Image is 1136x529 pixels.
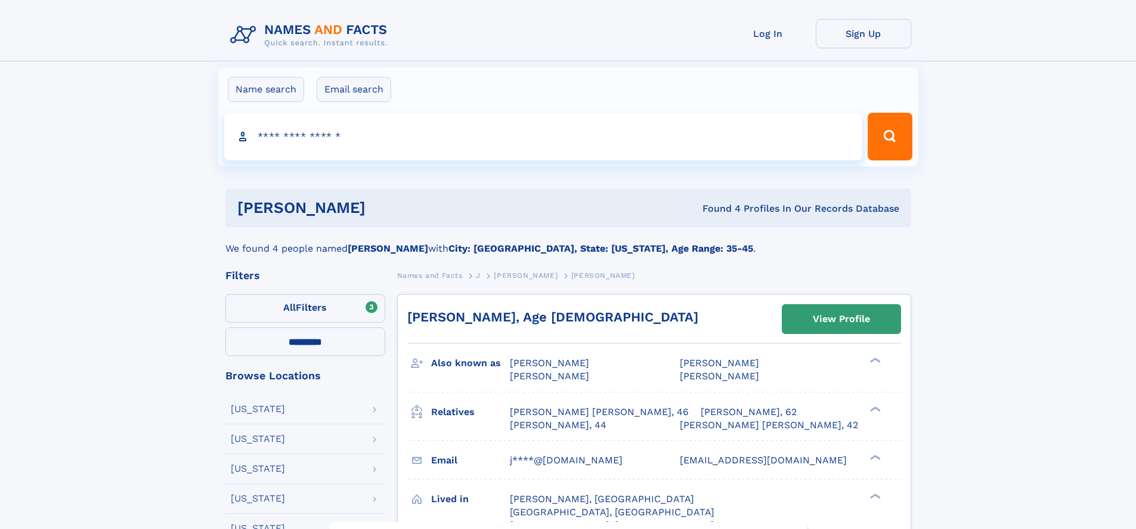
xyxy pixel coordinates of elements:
[510,370,589,382] span: [PERSON_NAME]
[510,419,606,432] a: [PERSON_NAME], 44
[476,268,481,283] a: J
[867,405,881,413] div: ❯
[680,419,858,432] a: [PERSON_NAME] [PERSON_NAME], 42
[701,406,797,419] a: [PERSON_NAME], 62
[407,310,698,324] a: [PERSON_NAME], Age [DEMOGRAPHIC_DATA]
[431,450,510,471] h3: Email
[680,454,847,466] span: [EMAIL_ADDRESS][DOMAIN_NAME]
[225,370,385,381] div: Browse Locations
[867,453,881,461] div: ❯
[494,268,558,283] a: [PERSON_NAME]
[431,353,510,373] h3: Also known as
[510,506,714,518] span: [GEOGRAPHIC_DATA], [GEOGRAPHIC_DATA]
[225,270,385,281] div: Filters
[720,19,816,48] a: Log In
[782,305,900,333] a: View Profile
[476,271,481,280] span: J
[816,19,911,48] a: Sign Up
[225,227,911,256] div: We found 4 people named with .
[571,271,635,280] span: [PERSON_NAME]
[228,77,304,102] label: Name search
[510,357,589,369] span: [PERSON_NAME]
[397,268,463,283] a: Names and Facts
[510,493,694,505] span: [PERSON_NAME], [GEOGRAPHIC_DATA]
[431,402,510,422] h3: Relatives
[283,302,296,313] span: All
[867,357,881,364] div: ❯
[225,19,397,51] img: Logo Names and Facts
[231,464,285,474] div: [US_STATE]
[680,357,759,369] span: [PERSON_NAME]
[448,243,753,254] b: City: [GEOGRAPHIC_DATA], State: [US_STATE], Age Range: 35-45
[237,200,534,215] h1: [PERSON_NAME]
[348,243,428,254] b: [PERSON_NAME]
[231,404,285,414] div: [US_STATE]
[868,113,912,160] button: Search Button
[680,370,759,382] span: [PERSON_NAME]
[813,305,870,333] div: View Profile
[510,406,689,419] a: [PERSON_NAME] [PERSON_NAME], 46
[867,492,881,500] div: ❯
[225,294,385,323] label: Filters
[317,77,391,102] label: Email search
[494,271,558,280] span: [PERSON_NAME]
[231,494,285,503] div: [US_STATE]
[224,113,863,160] input: search input
[534,202,899,215] div: Found 4 Profiles In Our Records Database
[231,434,285,444] div: [US_STATE]
[431,489,510,509] h3: Lived in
